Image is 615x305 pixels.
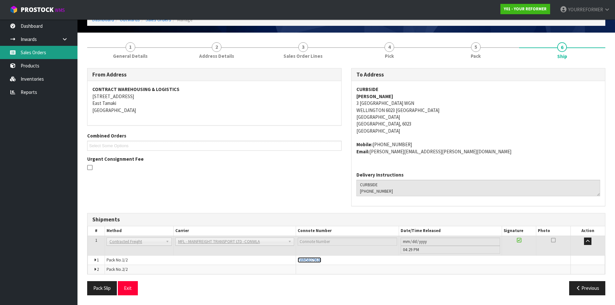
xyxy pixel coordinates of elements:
address: 3 [GEOGRAPHIC_DATA] WGN WELLINGTON 6023 [GEOGRAPHIC_DATA] [GEOGRAPHIC_DATA] [GEOGRAPHIC_DATA], 60... [356,86,600,134]
small: WMS [55,7,65,13]
label: Delivery Instructions [356,171,404,178]
th: Photo [536,226,570,236]
a: FWM58379630 [298,257,321,263]
h3: To Address [356,72,600,78]
span: 1 [97,257,99,263]
strong: Y01 - YOUR REFORMER [504,6,547,12]
span: 3 [298,42,308,52]
span: ProStock [21,5,54,14]
span: 6 [557,42,567,52]
span: Ship [87,63,605,300]
span: 4 [384,42,394,52]
h3: From Address [92,72,336,78]
td: Pack No. [105,255,296,265]
th: Carrier [173,226,296,236]
th: Connote Number [296,226,399,236]
span: 1/2 [122,257,128,263]
span: General Details [113,53,148,59]
strong: CURBSIDE [356,86,378,92]
h3: Shipments [92,217,600,223]
span: Sales Order Lines [283,53,323,59]
strong: mobile [356,141,373,147]
th: Method [105,226,174,236]
span: 2 [97,267,99,272]
span: MFL - MAINFREIGHT TRANSPORT LTD -CONWLA [178,238,285,246]
span: 2/2 [122,267,128,272]
strong: [PERSON_NAME] [356,93,393,99]
address: [STREET_ADDRESS] East Tamaki [GEOGRAPHIC_DATA] [92,86,336,114]
th: Date/Time Released [399,226,502,236]
span: YOURREFORMER [568,6,603,13]
input: Connote Number [298,238,397,246]
img: cube-alt.png [10,5,18,14]
label: Combined Orders [87,132,126,139]
span: 1 [95,238,97,243]
address: [PHONE_NUMBER] [PERSON_NAME][EMAIL_ADDRESS][PERSON_NAME][DOMAIN_NAME] [356,141,600,155]
button: Previous [569,281,605,295]
span: Contracted Freight [109,238,163,246]
span: Pick [385,53,394,59]
td: Pack No. [105,265,296,274]
th: Signature [502,226,536,236]
span: 2 [212,42,221,52]
th: # [88,226,105,236]
span: Address Details [199,53,234,59]
span: Ship [557,53,567,60]
span: 5 [471,42,481,52]
button: Pack Slip [87,281,117,295]
strong: CONTRACT WAREHOUSING & LOGISTICS [92,86,179,92]
th: Action [570,226,605,236]
strong: email [356,148,369,155]
button: Exit [118,281,138,295]
span: Pack [471,53,481,59]
label: Urgent Consignment Fee [87,156,144,162]
span: 1 [126,42,135,52]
